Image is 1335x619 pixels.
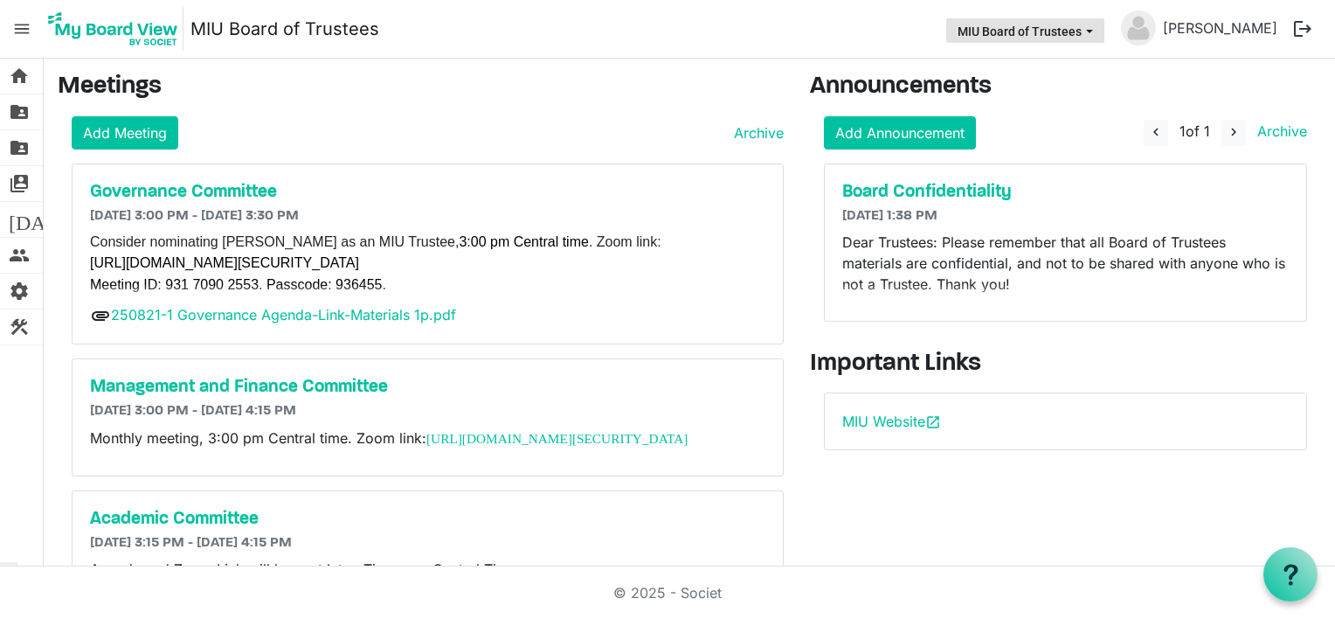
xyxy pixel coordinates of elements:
[58,73,784,102] h3: Meetings
[9,130,30,165] span: folder_shared
[90,509,765,530] a: Academic Committee
[111,306,456,323] a: 250821-1 Governance Agenda-Link-Materials 1p.pdf
[842,209,937,223] span: [DATE] 1:38 PM
[1250,122,1307,140] a: Archive
[43,7,190,51] a: My Board View Logo
[946,18,1104,43] button: MIU Board of Trustees dropdownbutton
[9,59,30,94] span: home
[925,414,941,430] span: open_in_new
[90,208,765,225] h6: [DATE] 3:00 PM - [DATE] 3:30 PM
[1226,124,1242,140] span: navigate_next
[90,428,765,449] p: Monthly meeting, 3:00 pm Central time. Zoom link:
[459,234,589,249] span: 3:00 pm Central time
[9,309,30,344] span: construction
[842,232,1289,295] p: Dear Trustees: Please remember that all Board of Trustees materials are confidential, and not to ...
[90,377,765,398] a: Management and Finance Committee
[90,277,386,292] span: Meeting ID: 931 7090 2553. Passcode: 936455.
[1156,10,1284,45] a: [PERSON_NAME]
[90,535,765,552] h6: [DATE] 3:15 PM - [DATE] 4:15 PM
[9,238,30,273] span: people
[9,166,30,201] span: switch_account
[727,122,784,143] a: Archive
[824,116,976,150] a: Add Announcement
[5,12,38,45] span: menu
[90,559,765,580] p: Agenda and Zoom Link will be sent later. Times are Central Time.
[90,234,661,249] span: Consider nominating [PERSON_NAME] as an MIU Trustee, . Zoom link:
[72,116,178,150] a: Add Meeting
[90,182,765,203] a: Governance Committee
[90,403,765,420] h6: [DATE] 3:00 PM - [DATE] 4:15 PM
[90,255,359,270] a: [URL][DOMAIN_NAME][SECURITY_DATA]
[43,7,183,51] img: My Board View Logo
[9,274,30,309] span: settings
[842,413,941,430] a: MIU Websiteopen_in_new
[1221,120,1246,146] button: navigate_next
[613,584,722,602] a: © 2025 - Societ
[9,94,30,129] span: folder_shared
[1179,122,1186,140] span: 1
[9,202,76,237] span: [DATE]
[90,305,111,326] span: attachment
[810,350,1321,379] h3: Important Links
[1179,122,1210,140] span: of 1
[842,182,1289,203] a: Board Confidentiality
[810,73,1321,102] h3: Announcements
[1284,10,1321,47] button: logout
[190,11,379,46] a: MIU Board of Trustees
[1121,10,1156,45] img: no-profile-picture.svg
[1144,120,1168,146] button: navigate_before
[1148,124,1164,140] span: navigate_before
[426,431,688,446] a: [URL][DOMAIN_NAME][SECURITY_DATA]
